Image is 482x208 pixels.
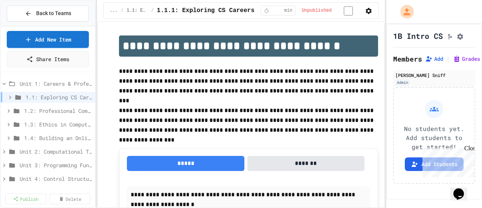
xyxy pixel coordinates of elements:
span: Unit 4: Control Structures [20,175,92,183]
div: Chat with us now!Close [3,3,52,48]
span: Unit 3: Programming Fundamentals [20,161,92,169]
span: 1.3: Ethics in Computing [24,120,92,128]
span: 1.1.1: Exploring CS Careers [157,6,255,15]
span: Unit 2: Computational Thinking & Problem-Solving [20,148,92,156]
div: Admin [395,79,410,86]
a: Delete [49,194,90,204]
span: | [446,54,450,63]
button: Back to Teams [7,5,89,22]
span: 1.1: Exploring CS Careers [26,93,92,101]
input: publish toggle [335,6,362,15]
span: / [151,8,154,14]
h2: Members [393,54,422,64]
span: ... [110,8,118,14]
button: Click to see fork details [446,31,453,40]
p: No students yet. Add students to get started! [400,124,468,151]
button: Assignment Settings [456,31,464,40]
button: Grades [453,55,480,63]
span: / [121,8,124,14]
a: Publish [5,194,46,204]
span: Unit 5: Functions and Data Structures [20,188,92,196]
h1: 1B Intro CS [393,31,443,41]
span: 1.2: Professional Communication [24,107,92,115]
span: min [284,8,293,14]
a: Share Items [7,51,89,67]
iframe: chat widget [419,145,474,177]
span: 1.1: Exploring CS Careers [127,8,148,14]
span: Back to Teams [36,9,71,17]
button: Add [425,55,443,63]
span: Unpublished [302,8,331,14]
iframe: chat widget [450,178,474,200]
a: Add New Item [7,31,89,48]
button: Add Students [405,157,464,171]
div: My Account [392,3,416,20]
span: 1.4: Building an Online Presence [24,134,92,142]
div: [PERSON_NAME] Sniff [395,72,473,79]
span: Unit 1: Careers & Professionalism [20,80,92,88]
